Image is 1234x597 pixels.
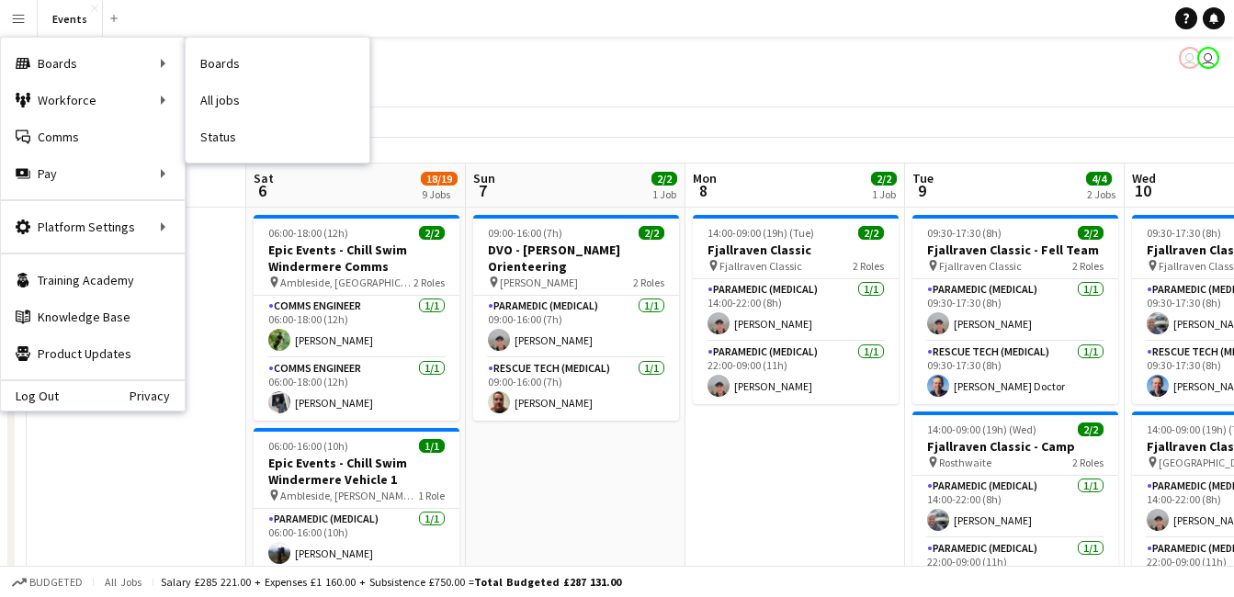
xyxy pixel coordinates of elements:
[858,226,884,240] span: 2/2
[1,208,185,245] div: Platform Settings
[708,226,814,240] span: 14:00-09:00 (19h) (Tue)
[1,155,185,192] div: Pay
[29,576,83,589] span: Budgeted
[693,342,899,404] app-card-role: Paramedic (Medical)1/122:00-09:00 (11h)[PERSON_NAME]
[413,276,445,289] span: 2 Roles
[1132,170,1156,186] span: Wed
[419,439,445,453] span: 1/1
[473,358,679,421] app-card-role: Rescue Tech (Medical)1/109:00-16:00 (7h)[PERSON_NAME]
[1,262,185,298] a: Training Academy
[1,118,185,155] a: Comms
[927,226,1002,240] span: 09:30-17:30 (8h)
[910,180,934,201] span: 9
[1078,422,1104,436] span: 2/2
[693,279,899,342] app-card-role: Paramedic (Medical)1/114:00-22:00 (8h)[PERSON_NAME]
[693,215,899,404] app-job-card: 14:00-09:00 (19h) (Tue)2/2Fjallraven Classic Fjallraven Classic2 RolesParamedic (Medical)1/114:00...
[254,215,459,421] app-job-card: 06:00-18:00 (12h)2/2Epic Events - Chill Swim Windermere Comms Ambleside, [GEOGRAPHIC_DATA]2 Roles...
[268,226,348,240] span: 06:00-18:00 (12h)
[690,180,717,201] span: 8
[418,489,445,502] span: 1 Role
[939,259,1022,273] span: Fjallraven Classic
[251,180,274,201] span: 6
[9,572,85,592] button: Budgeted
[474,575,621,589] span: Total Budgeted £287 131.00
[254,428,459,571] app-job-card: 06:00-16:00 (10h)1/1Epic Events - Chill Swim Windermere Vehicle 1 Ambleside, [PERSON_NAME][GEOGRA...
[927,422,1036,436] span: 14:00-09:00 (19h) (Wed)
[473,242,679,275] h3: DVO - [PERSON_NAME] Orienteering
[652,187,676,201] div: 1 Job
[1129,180,1156,201] span: 10
[280,489,418,502] span: Ambleside, [PERSON_NAME][GEOGRAPHIC_DATA]
[1179,47,1201,69] app-user-avatar: Paul Wilmore
[1,335,185,372] a: Product Updates
[254,455,459,488] h3: Epic Events - Chill Swim Windermere Vehicle 1
[912,279,1118,342] app-card-role: Paramedic (Medical)1/109:30-17:30 (8h)[PERSON_NAME]
[1197,47,1219,69] app-user-avatar: Paul Wilmore
[872,187,896,201] div: 1 Job
[1086,172,1112,186] span: 4/4
[1,82,185,118] div: Workforce
[1147,226,1221,240] span: 09:30-17:30 (8h)
[473,215,679,421] app-job-card: 09:00-16:00 (7h)2/2DVO - [PERSON_NAME] Orienteering [PERSON_NAME]2 RolesParamedic (Medical)1/109:...
[1,45,185,82] div: Boards
[912,215,1118,404] app-job-card: 09:30-17:30 (8h)2/2Fjallraven Classic - Fell Team Fjallraven Classic2 RolesParamedic (Medical)1/1...
[186,118,369,155] a: Status
[254,509,459,571] app-card-role: Paramedic (Medical)1/106:00-16:00 (10h)[PERSON_NAME]
[161,575,621,589] div: Salary £285 221.00 + Expenses £1 160.00 + Subsistence £750.00 =
[1078,226,1104,240] span: 2/2
[719,259,802,273] span: Fjallraven Classic
[473,170,495,186] span: Sun
[254,242,459,275] h3: Epic Events - Chill Swim Windermere Comms
[186,82,369,118] a: All jobs
[1072,259,1104,273] span: 2 Roles
[1087,187,1115,201] div: 2 Jobs
[38,1,103,37] button: Events
[693,170,717,186] span: Mon
[254,358,459,421] app-card-role: Comms Engineer1/106:00-18:00 (12h)[PERSON_NAME]
[912,170,934,186] span: Tue
[1,389,59,403] a: Log Out
[912,476,1118,538] app-card-role: Paramedic (Medical)1/114:00-22:00 (8h)[PERSON_NAME]
[254,296,459,358] app-card-role: Comms Engineer1/106:00-18:00 (12h)[PERSON_NAME]
[693,242,899,258] h3: Fjallraven Classic
[422,187,457,201] div: 9 Jobs
[280,276,413,289] span: Ambleside, [GEOGRAPHIC_DATA]
[500,276,578,289] span: [PERSON_NAME]
[912,438,1118,455] h3: Fjallraven Classic - Camp
[473,296,679,358] app-card-role: Paramedic (Medical)1/109:00-16:00 (7h)[PERSON_NAME]
[639,226,664,240] span: 2/2
[912,242,1118,258] h3: Fjallraven Classic - Fell Team
[421,172,458,186] span: 18/19
[130,389,185,403] a: Privacy
[633,276,664,289] span: 2 Roles
[254,170,274,186] span: Sat
[939,456,991,469] span: Rosthwaite
[1,298,185,335] a: Knowledge Base
[186,45,369,82] a: Boards
[651,172,677,186] span: 2/2
[101,575,145,589] span: All jobs
[268,439,348,453] span: 06:00-16:00 (10h)
[912,342,1118,404] app-card-role: Rescue Tech (Medical)1/109:30-17:30 (8h)[PERSON_NAME] Doctor
[853,259,884,273] span: 2 Roles
[1072,456,1104,469] span: 2 Roles
[419,226,445,240] span: 2/2
[488,226,562,240] span: 09:00-16:00 (7h)
[871,172,897,186] span: 2/2
[470,180,495,201] span: 7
